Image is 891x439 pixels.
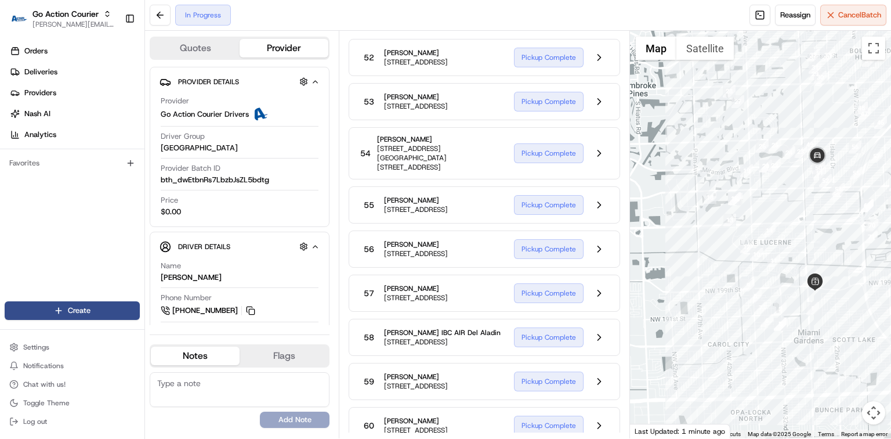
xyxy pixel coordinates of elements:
a: 📗Knowledge Base [7,164,93,185]
button: Start new chat [197,114,211,128]
button: Provider Details [160,72,320,91]
div: 10 [750,248,763,261]
a: Nash AI [5,105,144,123]
span: Provider [161,96,189,106]
div: 53 [830,188,843,201]
div: 49 [803,138,816,151]
button: CancelBatch [820,5,886,26]
div: 14 [763,224,776,237]
button: [PERSON_NAME][EMAIL_ADDRESS][PERSON_NAME][DOMAIN_NAME] [32,20,115,29]
span: [PERSON_NAME] [384,372,448,382]
span: 55 [364,199,374,211]
div: 8 [749,290,762,303]
div: 19 [740,164,753,177]
span: [STREET_ADDRESS][GEOGRAPHIC_DATA][STREET_ADDRESS] [377,144,505,172]
span: Nash AI [24,109,50,119]
span: Providers [24,88,56,98]
a: Deliveries [5,63,144,81]
span: Orders [24,46,48,56]
div: 55 [850,167,863,179]
span: [STREET_ADDRESS] [384,426,448,435]
div: 50 [812,161,825,174]
a: [PHONE_NUMBER] [161,304,257,317]
div: 9 [742,279,755,292]
button: Toggle fullscreen view [862,37,885,60]
div: 46 [874,116,887,129]
div: 25 [769,139,781,152]
span: [PERSON_NAME] [384,284,448,293]
div: Last Updated: 1 minute ago [630,424,730,438]
span: [STREET_ADDRESS] [384,382,448,391]
span: Phone Number [161,293,212,303]
span: [PERSON_NAME] IBC AIR Del Aladin [384,328,501,337]
span: Log out [23,417,47,426]
span: Pylon [115,197,140,206]
div: 57 [870,150,883,163]
div: 13 [723,214,736,226]
span: 57 [364,287,374,299]
a: Open this area in Google Maps (opens a new window) [633,423,671,438]
span: Settings [23,343,49,352]
div: 2 [774,303,787,315]
div: 48 [855,102,868,114]
span: $0.00 [161,207,181,217]
span: [PERSON_NAME] [377,135,505,144]
span: Driver Group [161,131,205,142]
div: Favorites [5,154,140,172]
span: bth_dwEtbnRs7LbzbJsZL5bdtg [161,175,269,185]
div: 32 [807,49,820,62]
span: [STREET_ADDRESS] [384,205,448,214]
span: Go Action Courier Drivers [161,109,249,120]
span: Toggle Theme [23,398,70,408]
div: 7 [754,301,767,314]
span: [STREET_ADDRESS] [384,293,448,303]
div: 56 [849,141,861,153]
a: Terms (opens in new tab) [818,431,834,437]
div: Start new chat [39,111,190,123]
span: Create [68,305,90,316]
span: Driver Details [178,242,230,251]
img: Go Action Courier [9,15,28,21]
div: 12 [740,240,753,253]
div: 18 [704,191,716,204]
a: Report a map error [841,431,888,437]
a: 💻API Documentation [93,164,191,185]
div: 6 [760,314,773,327]
button: Flags [240,347,328,365]
button: Driver Details [160,237,320,256]
div: 5 [774,318,787,330]
input: Clear [30,75,191,87]
span: Map data ©2025 Google [748,431,811,437]
div: 30 [814,71,827,84]
span: API Documentation [110,168,186,180]
button: Notes [151,347,240,365]
div: We're available if you need us! [39,123,147,132]
span: [PHONE_NUMBER] [172,305,238,316]
div: 54 [832,183,845,196]
button: Create [5,301,140,320]
div: 17 [728,192,741,205]
span: Name [161,261,181,271]
span: 54 [360,147,371,159]
button: Provider [240,39,328,57]
span: Reassign [780,10,810,20]
button: Go Action CourierGo Action Courier[PERSON_NAME][EMAIL_ADDRESS][PERSON_NAME][DOMAIN_NAME] [5,5,120,33]
span: [STREET_ADDRESS] [384,249,448,258]
button: Notifications [5,358,140,374]
span: 58 [364,332,374,343]
button: Settings [5,339,140,355]
span: [PERSON_NAME] [384,48,448,57]
div: 26 [756,140,769,153]
div: 27 [731,95,744,108]
div: 71 [865,231,878,243]
span: Go Action Courier [32,8,99,20]
button: Chat with us! [5,376,140,393]
button: Show satellite imagery [676,37,734,60]
div: 28 [723,85,736,98]
span: [GEOGRAPHIC_DATA] [161,143,238,153]
span: Knowledge Base [23,168,89,180]
div: 22 [768,159,781,172]
div: 70 [865,219,878,232]
span: 59 [364,376,374,387]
